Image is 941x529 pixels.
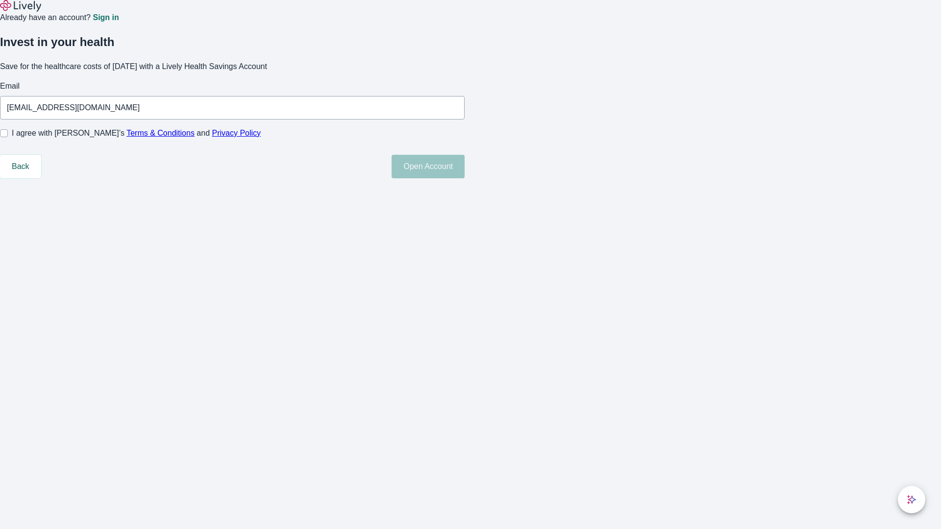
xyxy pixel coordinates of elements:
svg: Lively AI Assistant [907,495,916,505]
a: Terms & Conditions [126,129,195,137]
button: chat [898,486,925,513]
a: Privacy Policy [212,129,261,137]
span: I agree with [PERSON_NAME]’s and [12,127,261,139]
a: Sign in [93,14,119,22]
